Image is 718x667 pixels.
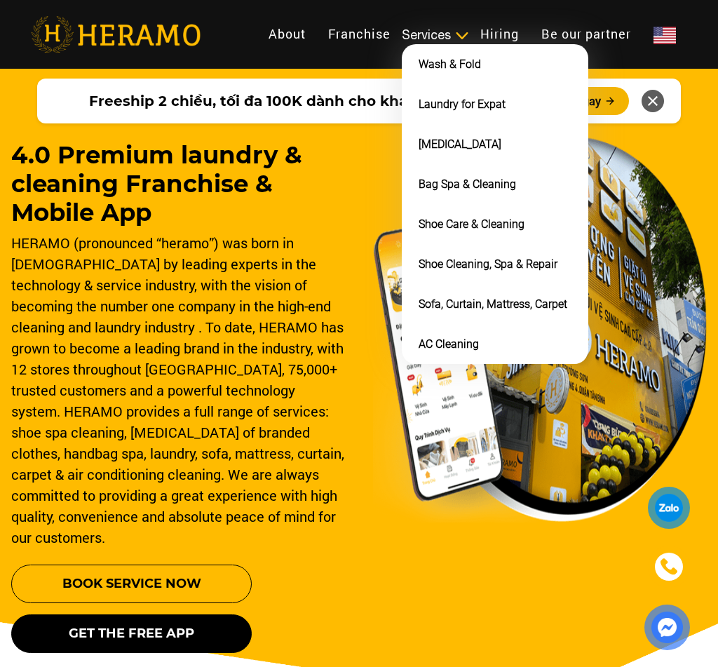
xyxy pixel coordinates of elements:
div: Services [402,25,469,44]
a: Laundry for Expat [419,97,506,111]
a: About [257,19,317,49]
a: Shoe Cleaning, Spa & Repair [419,257,557,271]
img: Flag_of_US.png [653,27,676,44]
img: phone-icon [658,557,679,577]
a: Sofa, Curtain, Mattress, Carpet [419,297,567,311]
a: Wash & Fold [419,58,481,71]
a: phone-icon [650,548,689,586]
a: Bag Spa & Cleaning [419,177,516,191]
img: banner [373,135,707,523]
span: Freeship 2 chiều, tối đa 100K dành cho khách hàng mới [89,90,500,112]
a: Franchise [317,19,402,49]
a: [MEDICAL_DATA] [419,137,501,151]
a: Be our partner [530,19,642,49]
button: Get the free app [11,614,252,653]
div: HERAMO (pronounced “heramo”) was born in [DEMOGRAPHIC_DATA] by leading experts in the technology ... [11,232,345,548]
button: Book service now [11,565,252,603]
a: Hiring [469,19,530,49]
a: Shoe Care & Cleaning [419,217,524,231]
img: subToggleIcon [454,29,469,43]
h1: 4.0 Premium laundry & cleaning Franchise & Mobile App [11,141,345,227]
a: AC Cleaning [419,337,479,351]
img: heramo-logo.png [31,16,201,53]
